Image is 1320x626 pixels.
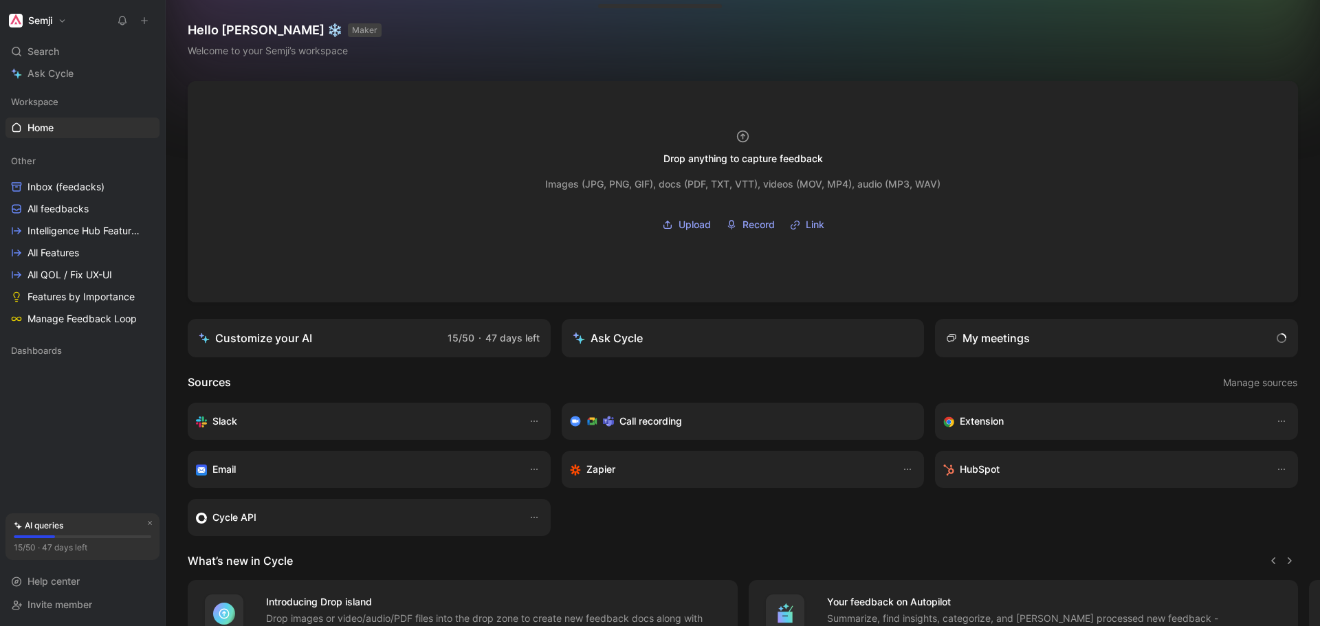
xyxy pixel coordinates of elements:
div: My meetings [946,330,1030,346]
button: Manage sources [1222,374,1298,392]
img: Semji [9,14,23,27]
span: 15/50 [448,332,474,344]
a: Ask Cycle [5,63,159,84]
div: AI queries [14,519,63,533]
span: · [478,332,481,344]
button: Ask Cycle [562,319,925,357]
a: All feedbacks [5,199,159,219]
h1: Semji [28,14,52,27]
span: Manage Feedback Loop [27,312,137,326]
h3: Cycle API [212,509,256,526]
span: Help center [27,575,80,587]
div: Customize your AI [199,330,312,346]
div: Invite member [5,594,159,615]
div: OtherInbox (feedacks)All feedbacksIntelligence Hub FeaturesAll FeaturesAll QOL / Fix UX-UIFeature... [5,150,159,329]
h4: Your feedback on Autopilot [827,594,1282,610]
span: Intelligence Hub Features [27,224,140,238]
div: Dashboards [5,340,159,365]
div: Drop anything to capture feedback [663,150,823,167]
span: Upload [679,216,711,233]
a: Home [5,118,159,138]
h3: HubSpot [960,461,1000,478]
span: Workspace [11,95,58,109]
div: Capture feedback from anywhere on the web [943,413,1262,429]
h3: Email [212,461,236,478]
h4: Introducing Drop island [266,594,721,610]
div: Other [5,150,159,171]
span: Ask Cycle [27,65,74,82]
span: Inbox (feedacks) [27,180,104,194]
span: All Features [27,246,79,260]
span: Dashboards [11,344,62,357]
a: Inbox (feedacks) [5,177,159,197]
h3: Call recording [619,413,682,429]
div: 15/50 · 47 days left [14,541,87,555]
h3: Extension [960,413,1004,429]
span: Record [742,216,775,233]
button: MAKER [348,23,382,37]
span: Search [27,43,59,60]
a: All QOL / Fix UX-UI [5,265,159,285]
span: All feedbacks [27,202,89,216]
button: Link [785,214,829,235]
div: Help center [5,571,159,592]
h2: What’s new in Cycle [188,552,293,569]
h1: Hello [PERSON_NAME] ❄️ [188,22,382,38]
div: Sync customers & send feedback from custom sources. Get inspired by our favorite use case [196,509,515,526]
a: Manage Feedback Loop [5,309,159,329]
div: Ask Cycle [573,330,643,346]
div: Search [5,41,159,62]
button: Upload [657,214,716,235]
button: Record [721,214,780,235]
span: Link [806,216,824,233]
span: All QOL / Fix UX-UI [27,268,112,282]
a: Intelligence Hub Features [5,221,159,241]
div: Sync your customers, send feedback and get updates in Slack [196,413,515,429]
div: Dashboards [5,340,159,361]
button: SemjiSemji [5,11,70,30]
div: Workspace [5,91,159,112]
h2: Sources [188,374,231,392]
h3: Zapier [586,461,615,478]
span: 47 days left [485,332,540,344]
div: Welcome to your Semji’s workspace [188,43,382,59]
span: Manage sources [1223,375,1297,391]
div: Record & transcribe meetings from Zoom, Meet & Teams. [570,413,905,429]
a: Customize your AI15/50·47 days left [188,319,551,357]
div: Forward emails to your feedback inbox [196,461,515,478]
span: Invite member [27,599,92,610]
h3: Slack [212,413,237,429]
div: Capture feedback from thousands of sources with Zapier (survey results, recordings, sheets, etc). [570,461,889,478]
span: Home [27,121,54,135]
a: All Features [5,243,159,263]
span: Other [11,154,36,168]
a: Features by Importance [5,287,159,307]
div: Images (JPG, PNG, GIF), docs (PDF, TXT, VTT), videos (MOV, MP4), audio (MP3, WAV) [545,176,940,192]
span: Features by Importance [27,290,135,304]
